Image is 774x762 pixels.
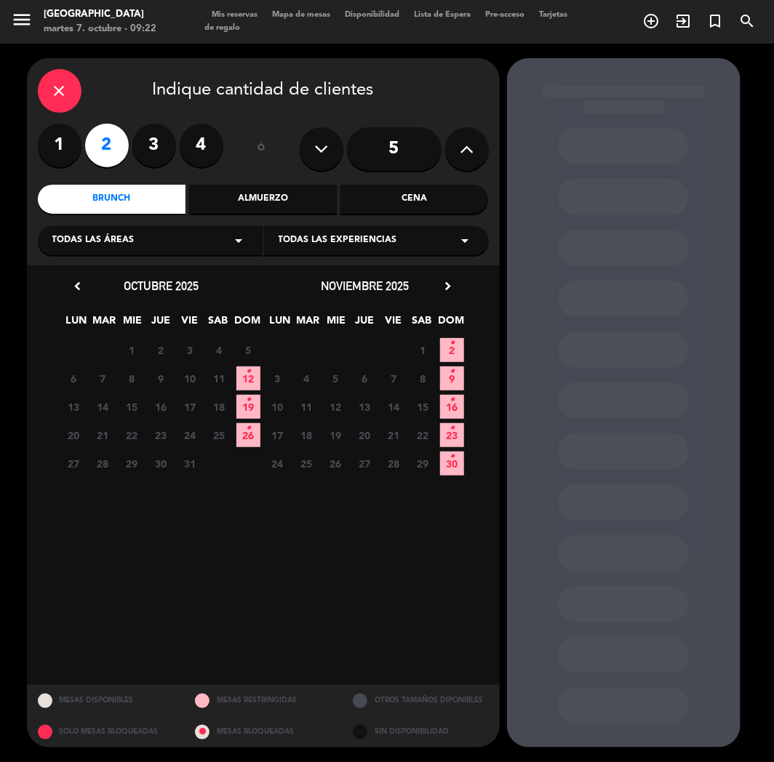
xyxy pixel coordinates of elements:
[149,395,173,419] span: 16
[206,312,230,336] span: SAB
[457,232,474,249] i: arrow_drop_down
[64,312,88,336] span: LUN
[92,312,116,336] span: MAR
[411,366,435,390] span: 8
[120,423,144,447] span: 22
[353,423,377,447] span: 20
[246,417,251,440] i: •
[149,338,173,362] span: 2
[324,423,348,447] span: 19
[266,452,290,476] span: 24
[204,11,265,19] span: Mis reservas
[11,9,33,31] i: menu
[324,312,348,336] span: MIE
[91,395,115,419] span: 14
[38,185,185,214] div: Brunch
[180,124,223,167] label: 4
[266,423,290,447] span: 17
[120,366,144,390] span: 8
[338,11,407,19] span: Disponibilidad
[266,395,290,419] span: 10
[178,395,202,419] span: 17
[441,278,456,294] i: chevron_right
[52,233,135,248] span: Todas las áreas
[132,124,176,167] label: 3
[440,423,464,447] span: 23
[340,185,488,214] div: Cena
[234,312,258,336] span: DOM
[178,423,202,447] span: 24
[178,366,202,390] span: 10
[120,338,144,362] span: 1
[85,124,129,167] label: 2
[642,12,660,30] i: add_circle_outline
[382,366,406,390] span: 7
[324,452,348,476] span: 26
[91,366,115,390] span: 7
[324,366,348,390] span: 5
[207,395,231,419] span: 18
[120,452,144,476] span: 29
[295,423,319,447] span: 18
[236,366,260,390] span: 12
[62,366,86,390] span: 6
[27,716,185,747] div: SOLO MESAS BLOQUEADAS
[353,395,377,419] span: 13
[149,366,173,390] span: 9
[321,278,409,293] span: noviembre 2025
[149,452,173,476] span: 30
[11,9,33,36] button: menu
[342,685,500,716] div: OTROS TAMAÑOS DIPONIBLES
[440,338,464,362] span: 2
[238,124,285,175] div: ó
[440,452,464,476] span: 30
[268,312,292,336] span: LUN
[149,423,173,447] span: 23
[265,11,338,19] span: Mapa de mesas
[91,423,115,447] span: 21
[120,395,144,419] span: 15
[124,278,199,293] span: octubre 2025
[381,312,405,336] span: VIE
[411,338,435,362] span: 1
[246,388,251,412] i: •
[279,233,397,248] span: Todas las experiencias
[178,338,202,362] span: 3
[411,452,435,476] span: 29
[438,312,462,336] span: DOM
[450,332,455,355] i: •
[382,423,406,447] span: 21
[478,11,532,19] span: Pre-acceso
[38,69,489,113] div: Indique cantidad de clientes
[91,452,115,476] span: 28
[382,395,406,419] span: 14
[407,11,478,19] span: Lista de Espera
[71,278,86,294] i: chevron_left
[207,338,231,362] span: 4
[411,423,435,447] span: 22
[295,452,319,476] span: 25
[51,82,68,100] i: close
[353,452,377,476] span: 27
[189,185,337,214] div: Almuerzo
[353,366,377,390] span: 6
[236,395,260,419] span: 19
[674,12,692,30] i: exit_to_app
[353,312,377,336] span: JUE
[440,395,464,419] span: 16
[231,232,248,249] i: arrow_drop_down
[382,452,406,476] span: 28
[44,7,156,22] div: [GEOGRAPHIC_DATA]
[44,22,156,36] div: martes 7. octubre - 09:22
[738,12,756,30] i: search
[149,312,173,336] span: JUE
[342,716,500,747] div: SIN DISPONIBILIDAD
[38,124,81,167] label: 1
[207,366,231,390] span: 11
[177,312,202,336] span: VIE
[440,366,464,390] span: 9
[236,338,260,362] span: 5
[178,452,202,476] span: 31
[62,423,86,447] span: 20
[450,360,455,383] i: •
